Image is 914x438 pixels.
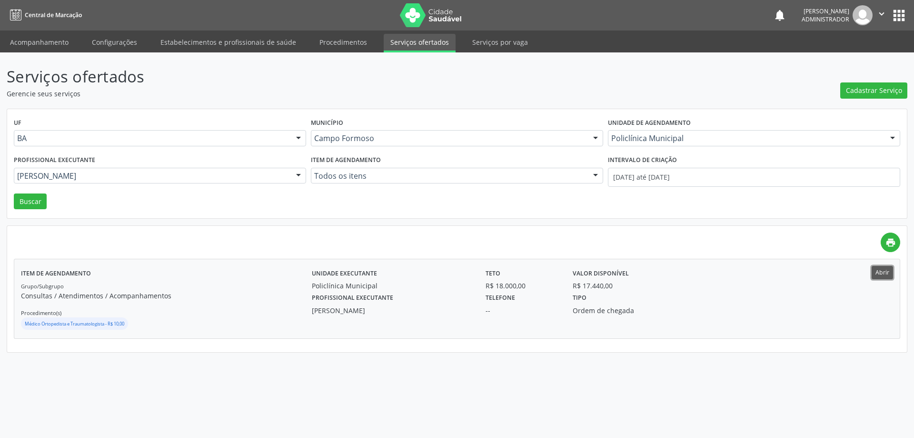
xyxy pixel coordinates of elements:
[21,266,91,281] label: Item de agendamento
[7,89,637,99] p: Gerencie seus serviços
[608,116,691,131] label: Unidade de agendamento
[312,281,473,291] div: Policlínica Municipal
[846,85,902,95] span: Cadastrar Serviço
[21,291,312,301] p: Consultas / Atendimentos / Acompanhamentos
[486,291,515,306] label: Telefone
[21,283,64,290] small: Grupo/Subgrupo
[17,171,287,181] span: [PERSON_NAME]
[876,9,887,19] i: 
[573,266,629,281] label: Valor disponível
[312,291,393,306] label: Profissional executante
[14,194,47,210] button: Buscar
[486,266,500,281] label: Teto
[25,11,82,19] span: Central de Marcação
[802,7,849,15] div: [PERSON_NAME]
[154,34,303,51] a: Estabelecimentos e profissionais de saúde
[314,133,584,143] span: Campo Formoso
[21,309,61,316] small: Procedimento(s)
[486,306,559,316] div: --
[314,171,584,181] span: Todos os itens
[486,281,559,291] div: R$ 18.000,00
[311,153,381,168] label: Item de agendamento
[573,291,586,306] label: Tipo
[85,34,144,51] a: Configurações
[573,281,613,291] div: R$ 17.440,00
[311,116,343,131] label: Município
[573,306,690,316] div: Ordem de chegada
[840,82,907,99] button: Cadastrar Serviço
[466,34,535,51] a: Serviços por vaga
[384,34,456,52] a: Serviços ofertados
[312,306,473,316] div: [PERSON_NAME]
[14,116,21,131] label: UF
[872,266,893,279] button: Abrir
[802,15,849,23] span: Administrador
[7,65,637,89] p: Serviços ofertados
[14,153,95,168] label: Profissional executante
[7,7,82,23] a: Central de Marcação
[881,233,900,252] a: print
[313,34,374,51] a: Procedimentos
[17,133,287,143] span: BA
[873,5,891,25] button: 
[891,7,907,24] button: apps
[608,168,900,187] input: Selecione um intervalo
[773,9,786,22] button: notifications
[312,266,377,281] label: Unidade executante
[608,153,677,168] label: Intervalo de criação
[885,237,896,248] i: print
[611,133,881,143] span: Policlínica Municipal
[853,5,873,25] img: img
[25,321,124,327] small: Médico Ortopedista e Traumatologista - R$ 10,00
[3,34,75,51] a: Acompanhamento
